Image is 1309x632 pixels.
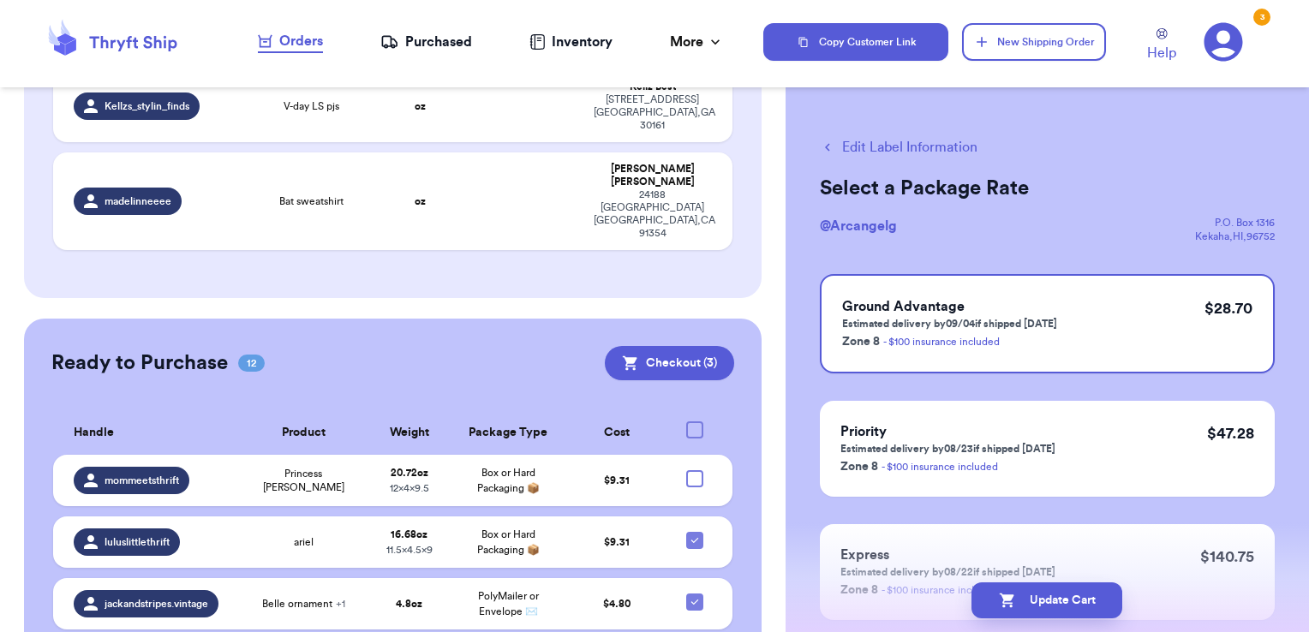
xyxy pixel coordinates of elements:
[262,597,345,611] span: Belle ornament
[1147,28,1176,63] a: Help
[74,424,114,442] span: Handle
[820,219,897,233] span: @ Arcangelg
[386,545,433,555] span: 11.5 x 4.5 x 9
[415,196,426,206] strong: oz
[258,31,323,53] a: Orders
[594,93,713,132] div: [STREET_ADDRESS] [GEOGRAPHIC_DATA] , GA 30161
[478,591,539,617] span: PolyMailer or Envelope ✉️
[391,468,428,478] strong: 20.72 oz
[1200,545,1254,569] p: $ 140.75
[568,411,667,455] th: Cost
[415,101,426,111] strong: oz
[962,23,1106,61] button: New Shipping Order
[882,462,998,472] a: - $100 insurance included
[604,537,630,547] span: $ 9.31
[284,99,339,113] span: V-day LS pjs
[594,188,713,240] div: 24188 [GEOGRAPHIC_DATA] [GEOGRAPHIC_DATA] , CA 91354
[396,599,422,609] strong: 4.8 oz
[842,336,880,348] span: Zone 8
[670,32,724,52] div: More
[1204,296,1252,320] p: $ 28.70
[1204,22,1243,62] a: 3
[605,346,734,380] button: Checkout (3)
[294,535,314,549] span: ariel
[1147,43,1176,63] span: Help
[1195,230,1275,243] div: Kekaha , HI , 96752
[258,31,323,51] div: Orders
[604,475,630,486] span: $ 9.31
[603,599,631,609] span: $ 4.80
[594,163,713,188] div: [PERSON_NAME] [PERSON_NAME]
[883,337,1000,347] a: - $100 insurance included
[529,32,613,52] a: Inventory
[51,349,228,377] h2: Ready to Purchase
[237,411,369,455] th: Product
[105,194,171,208] span: madelinneeee
[840,425,887,438] span: Priority
[1195,216,1275,230] div: P.O. Box 1316
[840,442,1055,456] p: Estimated delivery by 08/23 if shipped [DATE]
[763,23,948,61] button: Copy Customer Link
[477,529,540,555] span: Box or Hard Packaging 📦
[238,355,265,372] span: 12
[390,483,429,493] span: 12 x 4 x 9.5
[842,300,965,313] span: Ground Advantage
[105,535,170,549] span: luluslittlethrift
[105,597,208,611] span: jackandstripes.vintage
[369,411,448,455] th: Weight
[840,461,878,473] span: Zone 8
[820,137,977,158] button: Edit Label Information
[820,175,1275,202] h2: Select a Package Rate
[971,582,1122,618] button: Update Cart
[279,194,344,208] span: Bat sweatshirt
[1253,9,1270,26] div: 3
[380,32,472,52] a: Purchased
[842,317,1057,331] p: Estimated delivery by 09/04 if shipped [DATE]
[477,468,540,493] span: Box or Hard Packaging 📦
[1207,421,1254,445] p: $ 47.28
[391,529,427,540] strong: 16.68 oz
[105,474,179,487] span: mommeetsthrift
[840,548,889,562] span: Express
[105,99,189,113] span: Kellzs_stylin_finds
[248,467,359,494] span: Princess [PERSON_NAME]
[336,599,345,609] span: + 1
[449,411,568,455] th: Package Type
[840,565,1055,579] p: Estimated delivery by 08/22 if shipped [DATE]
